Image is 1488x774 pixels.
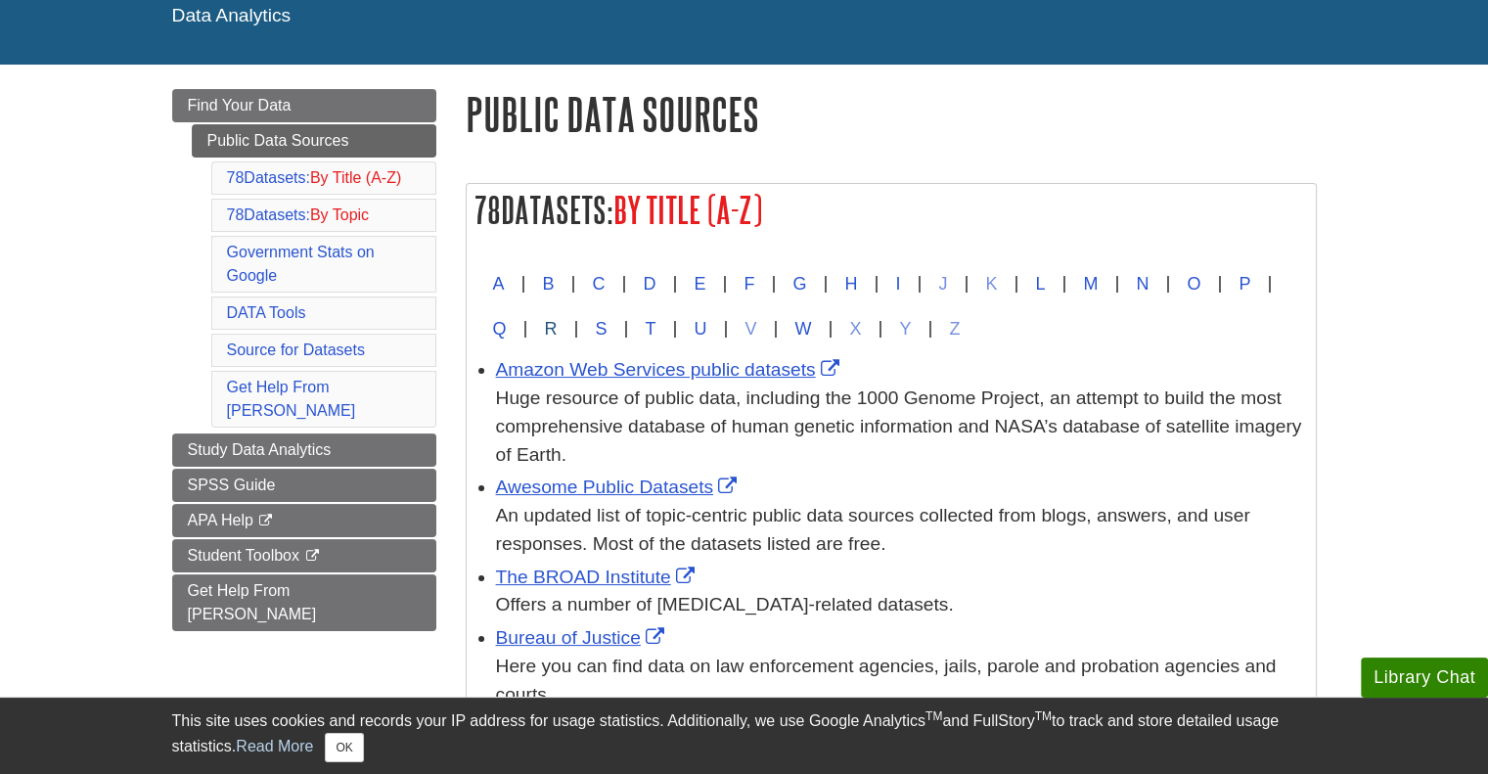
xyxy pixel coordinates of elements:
button: J [922,261,964,306]
span: Get Help From [PERSON_NAME] [188,582,317,622]
a: Government Stats on Google [227,244,375,284]
a: Link opens in new window [496,477,743,497]
button: I [879,261,917,306]
span: By Title (A-Z) [613,190,762,230]
span: Study Data Analytics [188,441,332,458]
button: T [628,306,672,351]
span: APA Help [188,512,253,528]
button: V [728,306,773,351]
sup: TM [925,709,942,723]
span: 78 [227,206,245,223]
button: Z [932,306,976,351]
div: This site uses cookies and records your IP address for usage statistics. Additionally, we use Goo... [172,709,1317,762]
button: B [526,261,571,306]
button: G [776,261,823,306]
div: Offers a number of [MEDICAL_DATA]-related datasets. [496,591,1306,619]
a: DATA Tools [227,304,306,321]
button: K [969,261,1014,306]
a: Link opens in new window [496,627,669,648]
a: Get Help From [PERSON_NAME] [227,379,356,419]
span: Student Toolbox [188,547,299,564]
a: Study Data Analytics [172,433,436,467]
span: SPSS Guide [188,477,276,493]
button: D [626,261,672,306]
h2: Datasets: [467,184,1316,236]
span: Find Your Data [188,97,292,114]
a: Read More [236,738,313,754]
a: APA Help [172,504,436,537]
span: 78 [227,169,245,186]
button: Q [476,306,523,351]
button: Library Chat [1361,658,1488,698]
div: Huge resource of public data, including the 1000 Genome Project, an attempt to build the most com... [496,385,1306,469]
button: M [1066,261,1114,306]
button: W [778,306,828,351]
span: 78 [474,190,501,230]
button: U [677,306,723,351]
div: An updated list of topic-centric public data sources collected from blogs, answers, and user resp... [496,502,1306,559]
button: H [828,261,874,306]
button: Close [325,733,363,762]
button: X [833,306,878,351]
div: Guide Page Menu [172,89,436,631]
span: Data Analytics [172,5,292,25]
a: Link opens in new window [496,567,699,587]
a: Source for Datasets [227,341,365,358]
button: L [1018,261,1061,306]
a: Student Toolbox [172,539,436,572]
button: P [1222,261,1267,306]
button: N [1119,261,1165,306]
button: C [576,261,622,306]
button: R [528,306,574,351]
span: By Title (A-Z) [310,169,401,186]
button: A [476,261,521,306]
button: O [1170,261,1217,306]
div: | | | | | | | | | | | | | | | | | | | | | | | | | [476,261,1306,351]
i: This link opens in a new window [257,515,274,527]
a: 78Datasets:By Topic [227,206,370,223]
a: Public Data Sources [192,124,436,158]
span: By Topic [310,206,369,223]
a: Link opens in new window [496,359,844,380]
i: This link opens in a new window [303,550,320,563]
button: S [578,306,623,351]
a: SPSS Guide [172,469,436,502]
button: Y [882,306,927,351]
a: 78Datasets:By Title (A-Z) [227,169,402,186]
a: Get Help From [PERSON_NAME] [172,574,436,631]
div: Here you can find data on law enforcement agencies, jails, parole and probation agencies and courts. [496,653,1306,709]
sup: TM [1035,709,1052,723]
button: E [677,261,722,306]
button: F [727,261,771,306]
a: Find Your Data [172,89,436,122]
h1: Public Data Sources [466,89,1317,139]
